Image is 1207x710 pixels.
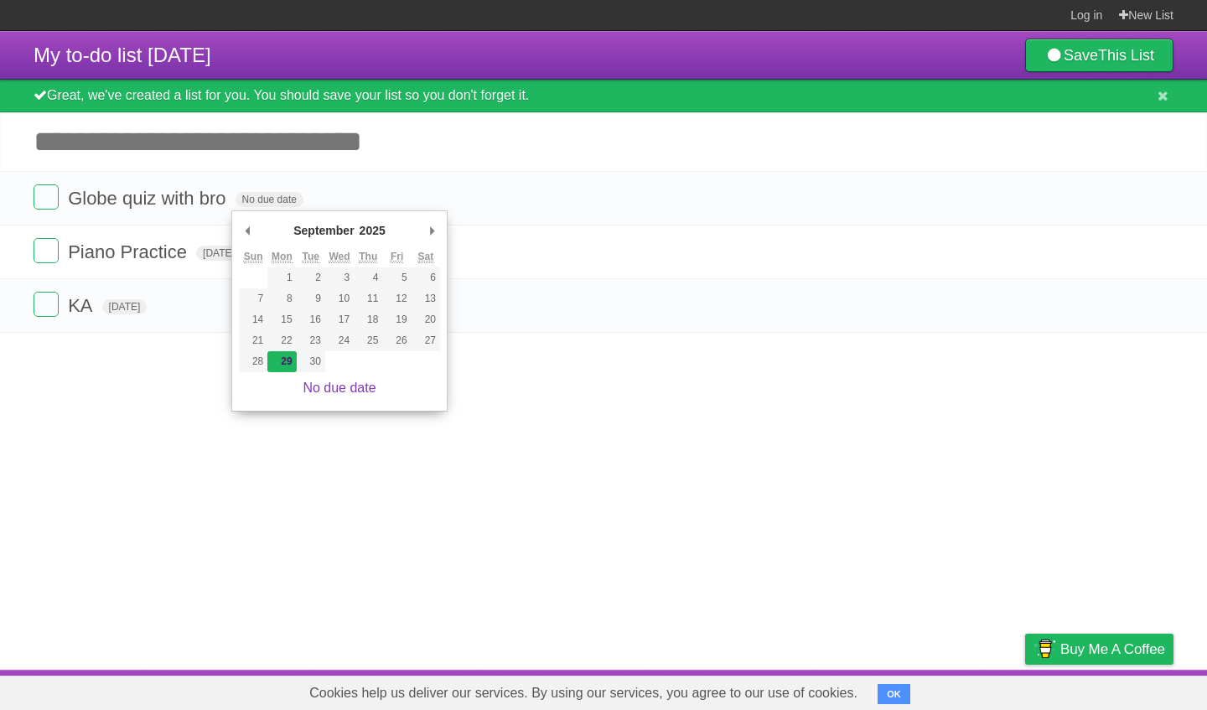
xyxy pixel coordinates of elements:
button: 3 [325,267,354,288]
span: Cookies help us deliver our services. By using our services, you agree to our use of cookies. [293,676,874,710]
a: About [802,674,837,706]
abbr: Saturday [418,251,434,263]
button: 27 [412,330,440,351]
button: 16 [297,309,325,330]
button: 9 [297,288,325,309]
a: Privacy [1003,674,1047,706]
label: Done [34,184,59,210]
abbr: Friday [391,251,403,263]
button: 29 [267,351,296,372]
button: 19 [382,309,411,330]
button: 20 [412,309,440,330]
span: Globe quiz with bro [68,188,230,209]
button: 14 [239,309,267,330]
label: Done [34,238,59,263]
div: September [291,218,356,243]
span: KA [68,295,96,316]
button: 8 [267,288,296,309]
span: My to-do list [DATE] [34,44,211,66]
button: 22 [267,330,296,351]
span: No due date [236,192,303,207]
abbr: Wednesday [329,251,350,263]
button: 4 [354,267,382,288]
span: Buy me a coffee [1060,635,1165,664]
a: SaveThis List [1025,39,1173,72]
label: Done [34,292,59,317]
button: 2 [297,267,325,288]
button: 18 [354,309,382,330]
button: Next Month [423,218,440,243]
button: 15 [267,309,296,330]
abbr: Tuesday [302,251,319,263]
div: 2025 [357,218,388,243]
button: 17 [325,309,354,330]
button: 26 [382,330,411,351]
button: 28 [239,351,267,372]
button: 6 [412,267,440,288]
abbr: Sunday [244,251,263,263]
a: No due date [303,381,376,395]
abbr: Thursday [359,251,377,263]
a: Suggest a feature [1068,674,1173,706]
span: [DATE] [102,299,148,314]
button: OK [878,684,910,704]
span: [DATE] [196,246,241,261]
button: 21 [239,330,267,351]
b: This List [1098,47,1154,64]
button: Previous Month [239,218,256,243]
button: 7 [239,288,267,309]
button: 10 [325,288,354,309]
button: 1 [267,267,296,288]
button: 24 [325,330,354,351]
button: 25 [354,330,382,351]
a: Developers [857,674,925,706]
button: 23 [297,330,325,351]
abbr: Monday [272,251,293,263]
img: Buy me a coffee [1033,635,1056,663]
span: Piano Practice [68,241,191,262]
button: 30 [297,351,325,372]
a: Terms [946,674,983,706]
button: 5 [382,267,411,288]
a: Buy me a coffee [1025,634,1173,665]
button: 13 [412,288,440,309]
button: 11 [354,288,382,309]
button: 12 [382,288,411,309]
